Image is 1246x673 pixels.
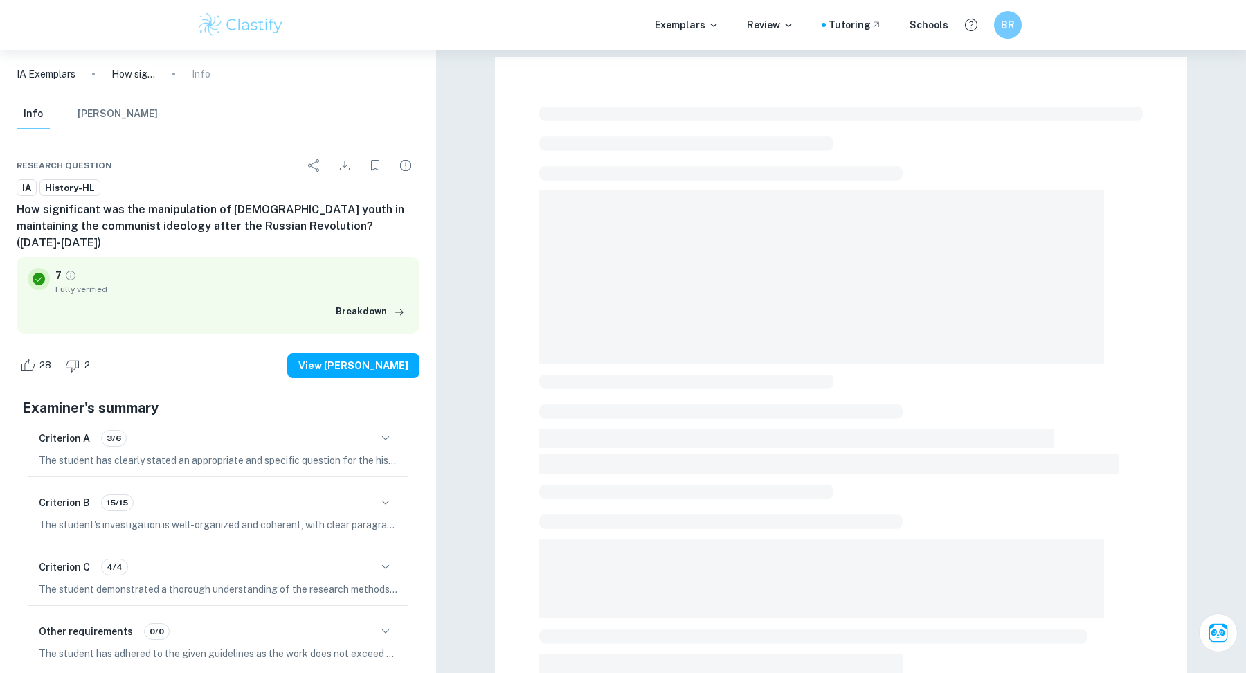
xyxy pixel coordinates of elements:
[102,561,127,573] span: 4/4
[40,181,100,195] span: History-HL
[17,181,36,195] span: IA
[39,624,133,639] h6: Other requirements
[655,17,719,33] p: Exemplars
[192,66,210,82] p: Info
[39,179,100,197] a: History-HL
[17,99,50,129] button: Info
[287,353,419,378] button: View [PERSON_NAME]
[39,559,90,575] h6: Criterion C
[39,453,397,468] p: The student has clearly stated an appropriate and specific question for the historical investigat...
[392,152,419,179] div: Report issue
[62,355,98,377] div: Dislike
[331,152,359,179] div: Download
[145,625,169,638] span: 0/0
[22,397,414,418] h5: Examiner's summary
[111,66,156,82] p: How significant was the manipulation of [DEMOGRAPHIC_DATA] youth in maintaining the communist ide...
[1199,613,1238,652] button: Ask Clai
[39,582,397,597] p: The student demonstrated a thorough understanding of the research methods used by historians and ...
[77,359,98,373] span: 2
[102,432,126,445] span: 3/6
[39,495,90,510] h6: Criterion B
[17,66,75,82] a: IA Exemplars
[55,268,62,283] p: 7
[1000,17,1016,33] h6: BR
[300,152,328,179] div: Share
[332,301,408,322] button: Breakdown
[197,11,285,39] img: Clastify logo
[102,496,133,509] span: 15/15
[17,355,59,377] div: Like
[959,13,983,37] button: Help and Feedback
[17,159,112,172] span: Research question
[17,179,37,197] a: IA
[829,17,882,33] a: Tutoring
[361,152,389,179] div: Bookmark
[55,283,408,296] span: Fully verified
[910,17,948,33] a: Schools
[17,201,419,251] h6: How significant was the manipulation of [DEMOGRAPHIC_DATA] youth in maintaining the communist ide...
[994,11,1022,39] button: BR
[78,99,158,129] button: [PERSON_NAME]
[39,646,397,661] p: The student has adhered to the given guidelines as the work does not exceed the word limit of 220...
[32,359,59,373] span: 28
[39,431,90,446] h6: Criterion A
[64,269,77,282] a: Grade fully verified
[39,517,397,532] p: The student's investigation is well-organized and coherent, with clear paragraphs that include an...
[747,17,794,33] p: Review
